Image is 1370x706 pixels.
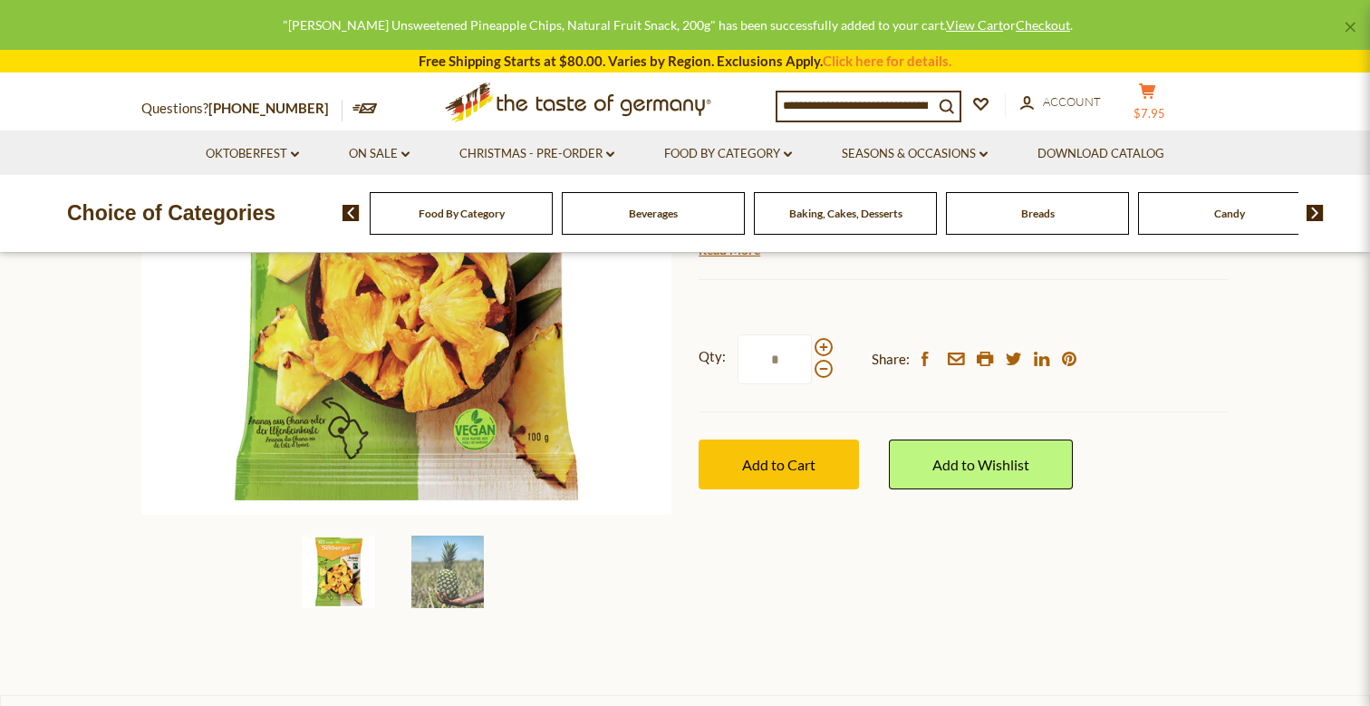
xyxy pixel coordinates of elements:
a: Christmas - PRE-ORDER [459,144,614,164]
a: View Cart [946,17,1003,33]
img: next arrow [1307,205,1324,221]
a: Download Catalog [1037,144,1164,164]
a: On Sale [349,144,410,164]
a: Add to Wishlist [889,440,1073,489]
a: Click here for details. [823,53,951,69]
a: Beverages [629,207,678,220]
img: previous arrow [342,205,360,221]
input: Qty: [738,334,812,384]
img: Seeberger Unsweetened Pineapple Chips, Natural Fruit Snack, 200g [303,536,375,608]
button: Add to Cart [699,440,859,489]
a: Seasons & Occasions [842,144,988,164]
button: $7.95 [1120,82,1174,128]
span: Account [1043,94,1101,109]
a: Baking, Cakes, Desserts [789,207,902,220]
a: Oktoberfest [206,144,299,164]
strong: Qty: [699,345,726,368]
span: Share: [872,348,910,371]
div: "[PERSON_NAME] Unsweetened Pineapple Chips, Natural Fruit Snack, 200g" has been successfully adde... [14,15,1341,35]
a: Breads [1021,207,1055,220]
a: [PHONE_NUMBER] [208,100,329,116]
p: Questions? [141,97,342,121]
a: Account [1020,92,1101,112]
a: × [1345,22,1356,33]
a: Food By Category [419,207,505,220]
span: Add to Cart [742,456,815,473]
img: Seeberger Unsweetened Pineapple Chips, Natural Fruit Snack, 200g [411,536,484,608]
span: $7.95 [1134,106,1165,121]
a: Food By Category [664,144,792,164]
a: Checkout [1016,17,1070,33]
a: Candy [1214,207,1245,220]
